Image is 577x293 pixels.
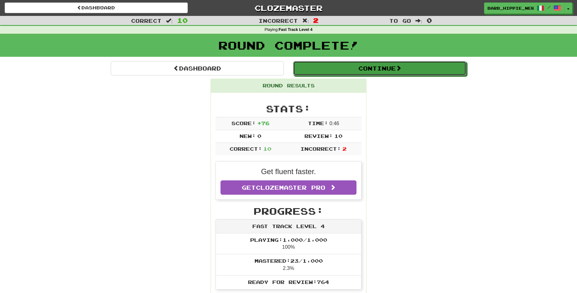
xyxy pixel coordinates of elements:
span: Mastered: 23 / 1,000 [255,258,323,264]
span: + 76 [257,120,269,126]
h2: Stats: [216,104,361,114]
a: Clozemaster [197,2,380,13]
span: Time: [308,120,328,126]
span: New: [240,133,256,139]
a: Dashboard [111,61,284,76]
span: Clozemaster Pro [256,184,325,191]
span: 2 [342,146,347,152]
span: 2 [313,17,318,24]
a: GetClozemaster Pro [221,180,356,195]
div: Fast Track Level 4 [216,220,361,233]
span: 10 [334,133,342,139]
span: 10 [177,17,188,24]
span: Incorrect [259,17,298,24]
li: 100% [216,233,361,255]
a: Dashboard [5,2,188,13]
span: Playing: 1,000 / 1,000 [250,237,327,243]
span: 0 [257,133,261,139]
span: : [166,18,173,23]
a: barb_hippie_nerd / [484,2,565,14]
button: Continue [293,61,466,76]
span: Incorrect: [300,146,341,152]
span: : [302,18,309,23]
span: 0 [427,17,432,24]
h2: Progress: [216,206,361,216]
span: / [547,5,550,9]
span: 0 : 46 [329,121,339,126]
p: Get fluent faster. [221,166,356,177]
div: Round Results [211,79,366,93]
span: Review: [304,133,333,139]
li: 2.3% [216,254,361,276]
h1: Round Complete! [2,39,575,51]
span: barb_hippie_nerd [487,5,534,11]
span: To go [389,17,411,24]
span: 10 [263,146,271,152]
span: : [415,18,422,23]
span: Score: [231,120,256,126]
span: Correct: [230,146,262,152]
strong: Fast Track Level 4 [279,27,313,32]
span: Correct [131,17,162,24]
span: Ready for Review: 764 [248,279,329,285]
